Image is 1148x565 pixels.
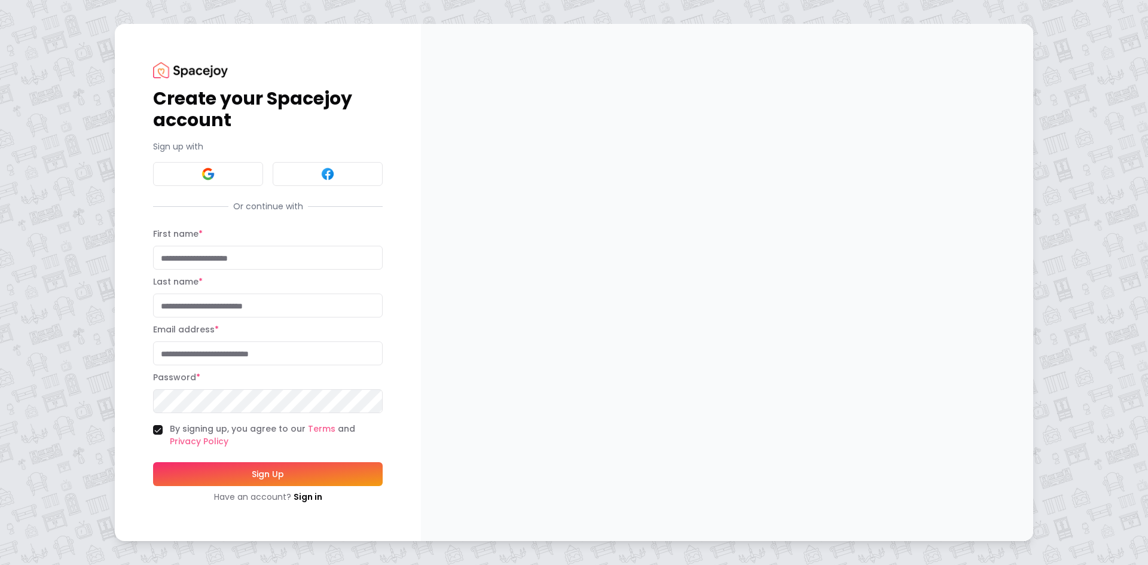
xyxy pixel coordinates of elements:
img: Facebook signin [320,167,335,181]
label: By signing up, you agree to our and [170,423,383,448]
span: Or continue with [228,200,308,212]
a: Privacy Policy [170,435,228,447]
img: Spacejoy Logo [153,62,228,78]
p: Sign up with [153,141,383,152]
h1: Create your Spacejoy account [153,88,383,131]
label: Last name [153,276,203,288]
div: Have an account? [153,491,383,503]
label: Password [153,371,200,383]
label: Email address [153,323,219,335]
img: banner [421,24,1033,541]
a: Terms [308,423,335,435]
img: Google signin [201,167,215,181]
a: Sign in [294,491,322,503]
label: First name [153,228,203,240]
button: Sign Up [153,462,383,486]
